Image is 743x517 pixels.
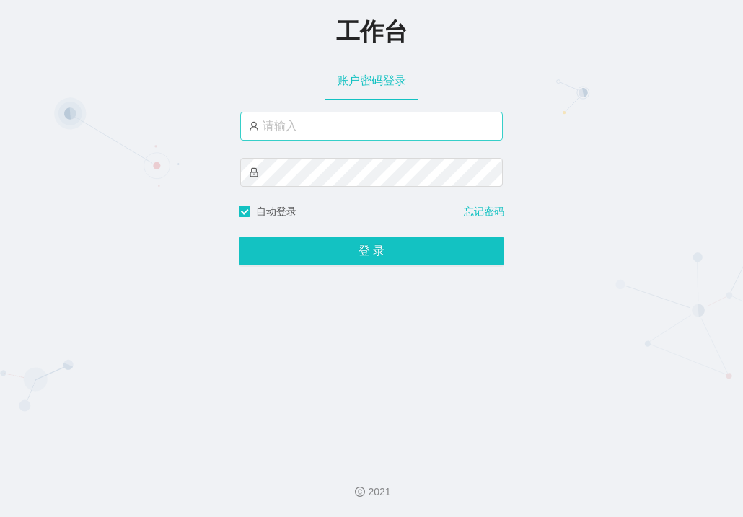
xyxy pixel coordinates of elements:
[336,18,408,45] span: 工作台
[249,167,259,177] i: 图标： 锁
[239,237,504,265] button: 登 录
[325,61,418,101] div: 账户密码登录
[368,486,390,498] font: 2021
[249,121,259,131] i: 图标： 用户
[240,112,503,141] input: 请输入
[250,206,302,217] span: 自动登录
[464,204,504,219] a: 忘记密码
[355,487,365,497] i: 图标： 版权所有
